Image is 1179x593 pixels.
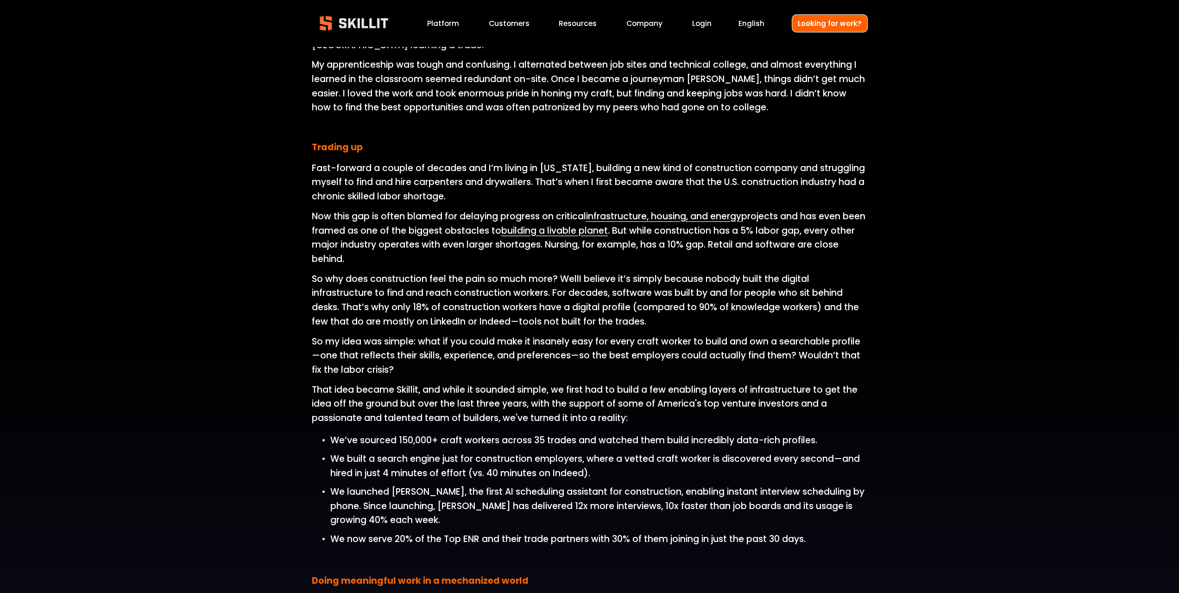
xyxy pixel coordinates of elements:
p: p. Retail and software are close behind. [312,210,868,267]
div: language picker [738,17,764,30]
strong: Doing meaningful work in a mechanized world [312,574,529,589]
a: Looking for work? [792,14,868,32]
span: Resources [559,18,597,29]
span: That idea became Skillit, and while it sounded simple, we first had to build a few enabling layer... [312,383,860,424]
span: We built a search engine just for construction employers, where a vetted craft worker is discover... [330,453,862,479]
span: Now this gap is often blamed for delaying progress on critical [312,210,586,223]
a: Platform [427,17,459,30]
p: We’ve sourced 150,000+ craft workers across 35 trades and watched them build incredibly data-rich... [330,434,868,448]
a: building a livable planet [501,224,608,237]
p: My apprenticeship was tough and confusing. I alternated between job sites and technical college, ... [312,58,868,115]
strong: Trading up [312,140,363,156]
span: We now serve 20% of the Top ENR and their trade partners with 30% of them joining in just the pas... [330,533,806,545]
span: So my idea was simple: what if you could make it insanely easy for every craft worker to build an... [312,335,863,376]
span: English [738,18,764,29]
span: I believe it’s simply because nobody built the digital infrastructure to find and reach construct... [312,273,861,328]
a: folder dropdown [559,17,597,30]
p: Fast-forward a couple of decades and I’m living in [US_STATE], building a new kind of constructio... [312,161,868,204]
p: So why does construction feel the pain so much more? Well [312,272,868,329]
a: Company [626,17,662,30]
img: Skillit [312,9,396,37]
span: projects and has even been framed as one of the biggest obstacles to [312,210,868,237]
span: We launched [PERSON_NAME], the first AI scheduling assistant for construction, enabling instant i... [330,485,867,526]
a: Customers [489,17,530,30]
a: infrastructure, housing, and energy [586,210,741,223]
a: Login [692,17,711,30]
